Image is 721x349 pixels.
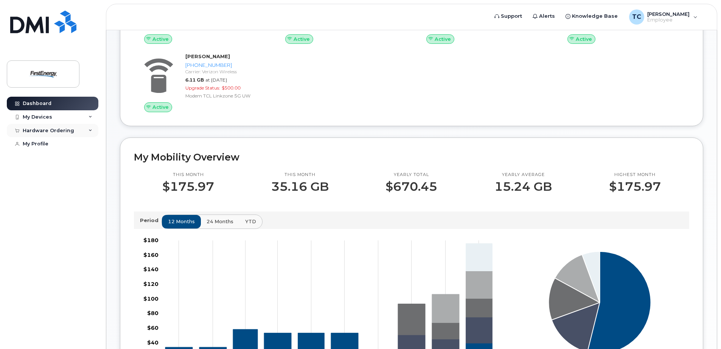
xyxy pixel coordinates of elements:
tspan: $140 [143,266,158,273]
a: Active[PERSON_NAME][PHONE_NUMBER]Carrier: Verizon Wireless6.11 GBat [DATE]Upgrade Status:$500.00M... [134,53,266,112]
iframe: Messenger Launcher [688,316,715,343]
span: Active [152,103,169,111]
span: Active [294,36,310,43]
p: This month [162,172,214,178]
p: Period [140,217,162,224]
p: Yearly average [494,172,552,178]
div: Todd, Cheri [624,9,703,25]
p: Yearly total [385,172,437,178]
g: 330-842-7453 [466,244,493,271]
g: 724-279-2533 [398,298,492,339]
p: $175.97 [609,180,661,193]
span: 24 months [207,218,233,225]
a: Support [489,9,527,24]
span: $500.00 [222,85,241,91]
p: $670.45 [385,180,437,193]
g: 567-262-6770 [432,271,492,323]
span: Employee [647,17,690,23]
tspan: $160 [143,252,158,258]
span: Active [576,36,592,43]
span: Upgrade Status: [185,85,220,91]
tspan: $180 [143,237,158,244]
tspan: $80 [147,310,158,317]
strong: [PERSON_NAME] [185,53,230,59]
div: Modem TCL Linkzone 5G UW [185,93,263,99]
span: YTD [245,218,256,225]
p: Highest month [609,172,661,178]
span: 6.11 GB [185,77,204,83]
span: Support [501,12,522,20]
span: [PERSON_NAME] [647,11,690,17]
a: Alerts [527,9,560,24]
div: [PHONE_NUMBER] [185,62,263,69]
a: Knowledge Base [560,9,623,24]
span: at [DATE] [205,77,227,83]
tspan: $100 [143,295,158,302]
span: Active [152,36,169,43]
span: Active [435,36,451,43]
span: TC [632,12,641,22]
tspan: $120 [143,281,158,287]
span: Knowledge Base [572,12,618,20]
div: Carrier: Verizon Wireless [185,68,263,75]
span: Alerts [539,12,555,20]
p: This month [271,172,329,178]
tspan: $40 [147,339,158,346]
h2: My Mobility Overview [134,151,689,163]
tspan: $60 [147,324,158,331]
p: 35.16 GB [271,180,329,193]
p: 15.24 GB [494,180,552,193]
p: $175.97 [162,180,214,193]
